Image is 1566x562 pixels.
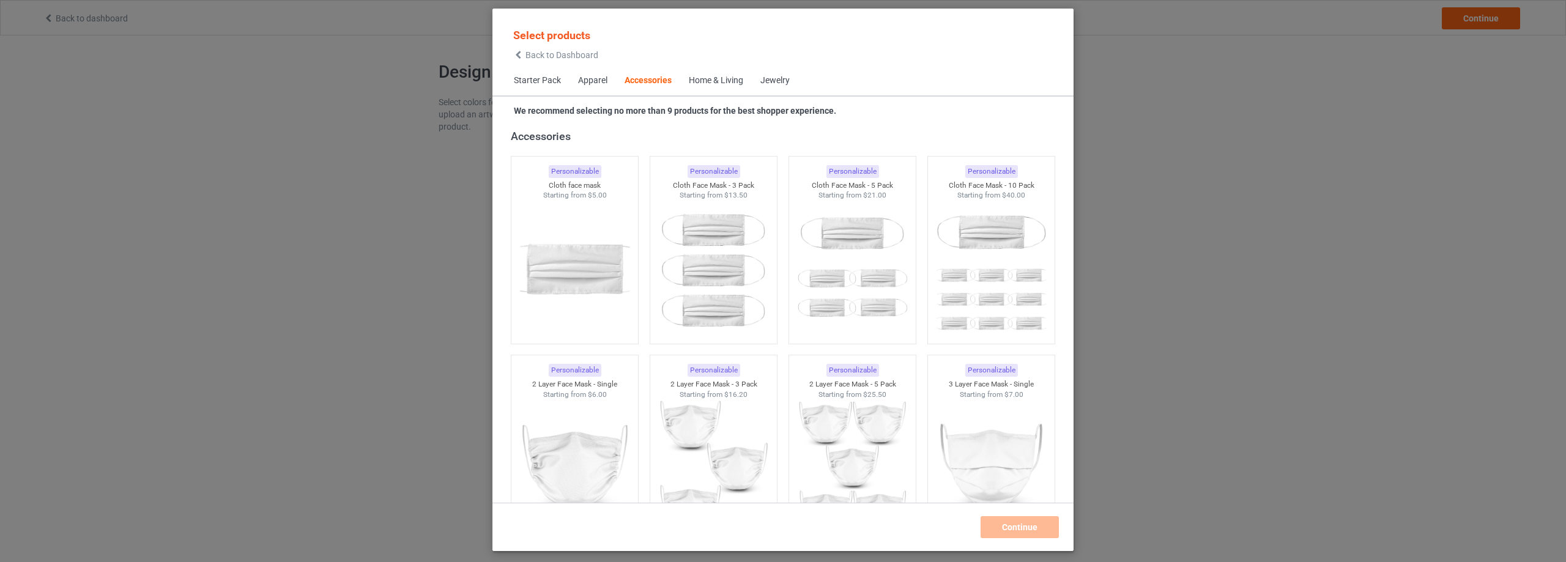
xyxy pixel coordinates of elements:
div: Starting from [928,390,1055,400]
div: Personalizable [965,165,1018,178]
span: $25.50 [863,390,886,399]
div: Starting from [650,390,777,400]
span: $16.20 [724,390,748,399]
div: Starting from [789,190,916,201]
div: Personalizable [826,165,879,178]
div: Apparel [578,75,607,87]
span: $6.00 [588,390,607,399]
div: Accessories [511,129,1061,143]
div: Starting from [511,390,639,400]
div: Personalizable [549,165,601,178]
img: regular.jpg [659,201,768,338]
span: Back to Dashboard [525,50,598,60]
span: Select products [513,29,590,42]
div: Cloth Face Mask - 3 Pack [650,180,777,191]
img: regular.jpg [798,399,907,536]
span: $21.00 [863,191,886,199]
div: Personalizable [688,364,740,377]
span: $7.00 [1004,390,1023,399]
img: regular.jpg [937,399,1046,536]
strong: We recommend selecting no more than 9 products for the best shopper experience. [514,106,836,116]
div: Starting from [650,190,777,201]
div: Personalizable [965,364,1018,377]
div: 2 Layer Face Mask - Single [511,379,639,390]
img: regular.jpg [659,399,768,536]
img: regular.jpg [520,201,629,338]
div: Cloth face mask [511,180,639,191]
div: Cloth Face Mask - 10 Pack [928,180,1055,191]
div: 3 Layer Face Mask - Single [928,379,1055,390]
div: Cloth Face Mask - 5 Pack [789,180,916,191]
img: regular.jpg [798,201,907,338]
div: Accessories [625,75,672,87]
div: Starting from [789,390,916,400]
div: Personalizable [549,364,601,377]
span: $13.50 [724,191,748,199]
div: Personalizable [826,364,879,377]
img: regular.jpg [937,201,1046,338]
div: Starting from [928,190,1055,201]
div: Personalizable [688,165,740,178]
div: Starting from [511,190,639,201]
span: Starter Pack [505,66,570,95]
div: 2 Layer Face Mask - 5 Pack [789,379,916,390]
div: Home & Living [689,75,743,87]
img: regular.jpg [520,399,629,536]
span: $40.00 [1002,191,1025,199]
div: Jewelry [760,75,790,87]
span: $5.00 [588,191,607,199]
div: 2 Layer Face Mask - 3 Pack [650,379,777,390]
